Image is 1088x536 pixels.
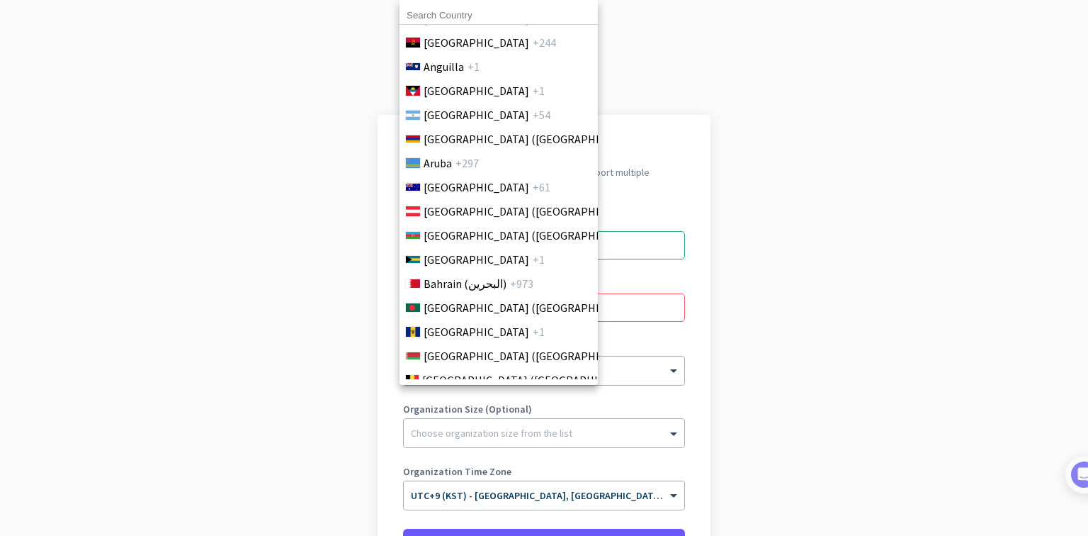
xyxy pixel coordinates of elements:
span: +244 [533,34,556,51]
span: [GEOGRAPHIC_DATA] [424,106,529,123]
span: +1 [533,323,545,340]
span: +61 [533,179,550,196]
span: +973 [510,275,533,292]
span: [GEOGRAPHIC_DATA] ([GEOGRAPHIC_DATA]) [424,227,645,244]
span: [GEOGRAPHIC_DATA] [424,82,529,99]
span: +1 [533,251,545,268]
span: [GEOGRAPHIC_DATA] ([GEOGRAPHIC_DATA]) [424,203,645,220]
span: +1 [533,82,545,99]
span: [GEOGRAPHIC_DATA] [424,251,529,268]
span: Anguilla [424,58,464,75]
span: +1 [467,58,480,75]
span: [GEOGRAPHIC_DATA] [424,323,529,340]
span: +54 [533,106,550,123]
span: Bahrain (‫البحرين‬‎) [424,275,506,292]
span: Aruba [424,155,452,172]
span: [GEOGRAPHIC_DATA] ([GEOGRAPHIC_DATA]) [422,372,643,389]
span: [GEOGRAPHIC_DATA] [424,34,529,51]
span: [GEOGRAPHIC_DATA] ([GEOGRAPHIC_DATA]) [424,299,645,316]
span: +297 [455,155,479,172]
span: [GEOGRAPHIC_DATA] ([GEOGRAPHIC_DATA]) [424,347,645,364]
span: [GEOGRAPHIC_DATA] ([GEOGRAPHIC_DATA]) [424,130,645,147]
span: [GEOGRAPHIC_DATA] [424,179,529,196]
input: Search Country [399,6,598,25]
